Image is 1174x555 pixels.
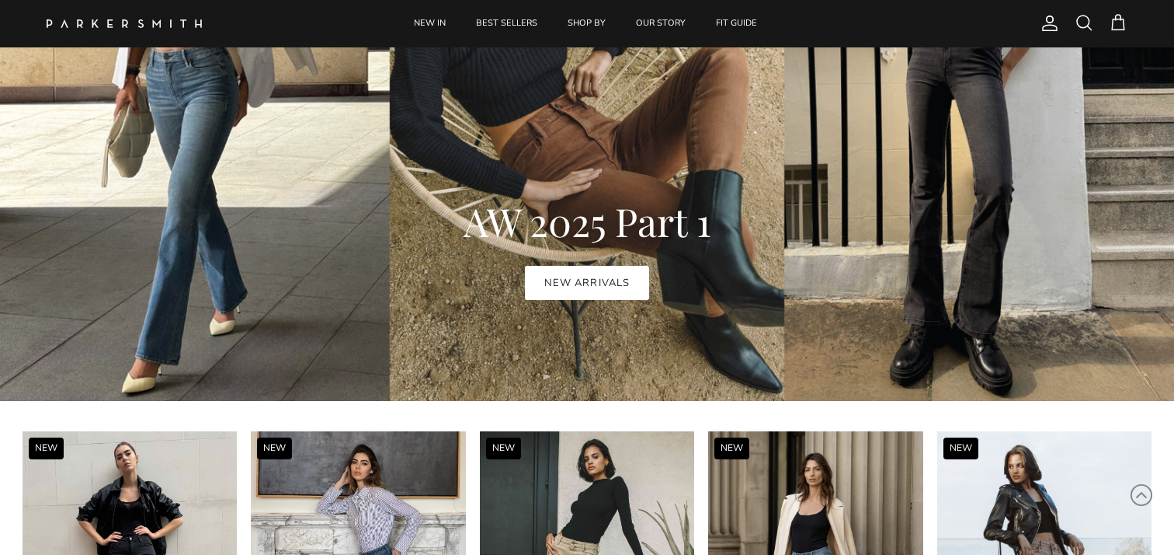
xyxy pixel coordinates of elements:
[1034,14,1059,33] a: Account
[525,266,648,300] a: NEW ARRIVALS
[714,438,749,459] div: NEW
[257,438,292,459] div: NEW
[943,438,978,459] div: NEW
[486,438,521,459] div: NEW
[47,19,202,28] a: Parker Smith
[1130,483,1153,507] svg: Scroll to Top
[218,200,956,243] h1: AW 2025 Part 1
[29,438,64,459] div: NEW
